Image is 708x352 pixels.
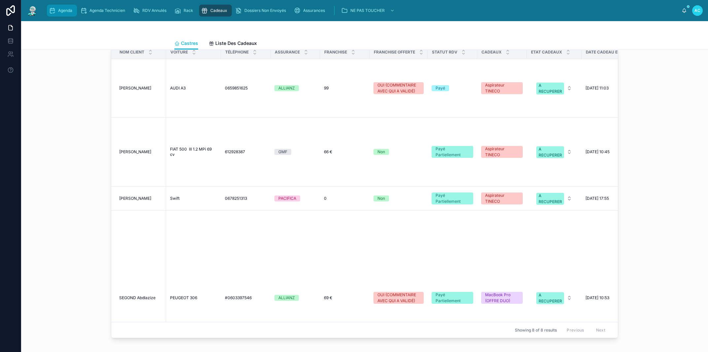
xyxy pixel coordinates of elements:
div: Aspirateur TINECO [485,146,519,158]
a: OUI (COMMENTAIRE AVEC QUI A VALIDÉ) [373,82,424,94]
a: [DATE] 17:55 [585,196,655,201]
span: Cadeaux [210,8,227,13]
button: Select Button [531,79,577,97]
span: [DATE] 10:45 [585,149,610,155]
span: Etat Cadeaux [531,50,562,55]
span: Date Cadeau En Commande [586,50,646,55]
span: Showing 8 of 8 results [515,327,557,333]
span: Liste Des Cadeaux [215,40,257,47]
div: ALLIANZ [278,295,295,301]
a: Agenda Technicien [78,5,130,17]
a: 0 [324,196,366,201]
a: Swift [170,196,217,201]
span: [PERSON_NAME] [119,196,151,201]
span: AC [694,8,700,13]
a: 0659851625 [225,86,266,91]
a: #0603397546 [225,295,266,300]
span: Castres [181,40,198,47]
span: Agenda Technicien [89,8,125,13]
a: [PERSON_NAME] [119,86,162,91]
a: Non [373,149,424,155]
a: Payé Partiellement [432,146,473,158]
span: Téléphone [225,50,249,55]
div: Non [377,195,385,201]
span: RDV Annulés [142,8,166,13]
a: [DATE] 11:03 [585,86,655,91]
a: OUI (COMMENTAIRE AVEC QUI A VALIDÉ) [373,292,424,304]
span: 66 € [324,149,332,155]
span: SEGOND Abdlazize [119,295,156,300]
span: AUDI A3 [170,86,186,91]
a: Agenda [47,5,77,17]
div: A RECUPERER [539,193,562,205]
a: FIAT 500 III 1.2 MPi 69 cv [170,147,217,157]
a: RDV Annulés [131,5,171,17]
span: Cadeaux [481,50,502,55]
a: Payé Partiellement [432,193,473,204]
a: AUDI A3 [170,86,217,91]
div: A RECUPERER [539,292,562,304]
span: 0678251313 [225,196,247,201]
div: A RECUPERER [539,146,562,158]
a: Dossiers Non Envoyés [233,5,291,17]
span: 0659851625 [225,86,248,91]
span: Dossiers Non Envoyés [244,8,286,13]
span: Franchise Offerte [374,50,415,55]
div: scrollable content [44,3,682,18]
a: Aspirateur TINECO [481,146,523,158]
a: Castres [174,37,198,50]
a: Assurances [292,5,330,17]
a: ALLIANZ [274,295,316,301]
span: #0603397546 [225,295,252,300]
button: Select Button [531,190,577,207]
span: PEUGEOT 306 [170,295,197,300]
a: Payé [432,85,473,91]
div: Aspirateur TINECO [485,193,519,204]
span: Rack [184,8,193,13]
a: Liste Des Cadeaux [209,37,257,51]
button: Select Button [531,289,577,307]
div: Payé Partiellement [436,292,469,304]
div: ALLIANZ [278,85,295,91]
a: PEUGEOT 306 [170,295,217,300]
div: GMF [278,149,287,155]
div: A RECUPERER [539,83,562,94]
span: [DATE] 11:03 [585,86,609,91]
div: Payé Partiellement [436,146,469,158]
a: MacBook Pro (OFFRE DUO) [481,292,523,304]
div: OUI (COMMENTAIRE AVEC QUI A VALIDÉ) [377,82,420,94]
span: Statut RDV [432,50,457,55]
span: Nom Client [120,50,144,55]
span: Agenda [58,8,72,13]
span: 0 [324,196,327,201]
div: Payé [436,85,445,91]
span: [DATE] 10:53 [585,295,609,300]
a: [DATE] 10:53 [585,295,655,300]
a: [PERSON_NAME] [119,149,162,155]
div: Non [377,149,385,155]
a: 0678251313 [225,196,266,201]
a: SEGOND Abdlazize [119,295,162,300]
div: MacBook Pro (OFFRE DUO) [485,292,519,304]
a: ALLIANZ [274,85,316,91]
span: Assurance [275,50,300,55]
a: [DATE] 10:45 [585,149,655,155]
a: Payé Partiellement [432,292,473,304]
span: [DATE] 17:55 [585,196,609,201]
div: OUI (COMMENTAIRE AVEC QUI A VALIDÉ) [377,292,420,304]
span: Swift [170,196,180,201]
span: Assurances [303,8,325,13]
span: [PERSON_NAME] [119,86,151,91]
div: PACIFICA [278,195,296,201]
a: Rack [172,5,198,17]
div: Aspirateur TINECO [485,82,519,94]
span: 99 [324,86,329,91]
div: Payé Partiellement [436,193,469,204]
a: 66 € [324,149,366,155]
a: [PERSON_NAME] [119,196,162,201]
span: [PERSON_NAME] [119,149,151,155]
a: Aspirateur TINECO [481,82,523,94]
